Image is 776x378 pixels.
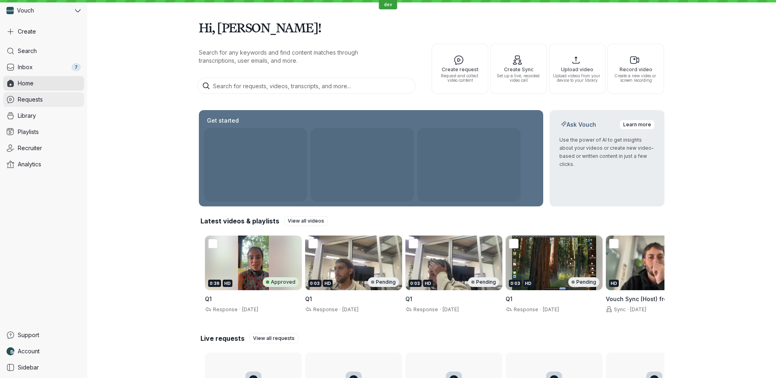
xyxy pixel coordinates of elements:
[3,3,73,18] div: Vouch
[611,74,660,83] span: Create a new video or screen recording
[342,306,358,312] span: [DATE]
[494,74,543,83] span: Set up a live, recorded video call
[506,295,512,302] span: Q1
[242,306,258,312] span: [DATE]
[523,280,533,287] div: HD
[249,333,298,343] a: View all requests
[3,60,84,74] a: Inbox7
[338,306,342,313] span: ·
[18,112,36,120] span: Library
[538,306,543,313] span: ·
[6,7,14,14] img: Vouch avatar
[543,306,559,312] span: [DATE]
[559,121,598,129] h2: Ask Vouch
[312,306,338,312] span: Response
[609,280,619,287] div: HD
[6,347,15,355] img: Nathan Weinstock avatar
[630,306,646,312] span: [DATE]
[432,44,488,94] button: Create requestRequest and collect video content
[208,280,221,287] div: 0:39
[263,277,299,287] div: Approved
[3,328,84,342] a: Support
[3,157,84,172] a: Analytics
[197,78,415,94] input: Search for requests, videos, transcripts, and more...
[494,67,543,72] span: Create Sync
[443,306,459,312] span: [DATE]
[626,306,630,313] span: ·
[18,47,37,55] span: Search
[17,6,34,15] span: Vouch
[3,125,84,139] a: Playlists
[288,217,324,225] span: View all videos
[568,277,599,287] div: Pending
[435,67,485,72] span: Create request
[368,277,399,287] div: Pending
[611,67,660,72] span: Record video
[305,295,312,302] span: Q1
[623,121,651,129] span: Learn more
[3,24,84,39] button: Create
[409,280,422,287] div: 0:03
[620,120,655,130] a: Learn more
[552,67,602,72] span: Upload video
[3,141,84,155] a: Recruiter
[412,306,438,312] span: Response
[18,128,39,136] span: Playlists
[223,280,232,287] div: HD
[490,44,547,94] button: Create SyncSet up a live, recorded video call
[3,92,84,107] a: Requests
[284,216,328,226] a: View all videos
[18,28,36,36] span: Create
[606,295,697,310] span: Vouch Sync (Host) from [DATE] 04:47 am
[200,334,245,343] h2: Live requests
[205,117,240,125] h2: Get started
[199,16,664,39] h1: Hi, [PERSON_NAME]!
[253,334,295,342] span: View all requests
[559,136,655,168] p: Use the power of AI to get insights about your videos or create new video-based or written conten...
[18,79,34,87] span: Home
[18,96,43,104] span: Requests
[3,360,84,375] a: Sidebar
[552,74,602,83] span: Upload videos from your device to your library
[238,306,242,313] span: ·
[308,280,321,287] div: 0:03
[205,295,212,302] span: Q1
[18,63,33,71] span: Inbox
[509,280,522,287] div: 0:03
[468,277,499,287] div: Pending
[18,347,40,355] span: Account
[3,44,84,58] a: Search
[3,108,84,123] a: Library
[200,217,279,225] h2: Latest videos & playlists
[18,160,41,168] span: Analytics
[549,44,605,94] button: Upload videoUpload videos from your device to your library
[512,306,538,312] span: Response
[435,74,485,83] span: Request and collect video content
[18,144,42,152] span: Recruiter
[18,363,39,372] span: Sidebar
[405,295,412,302] span: Q1
[323,280,333,287] div: HD
[72,63,81,71] div: 7
[612,306,626,312] span: Sync
[211,306,238,312] span: Response
[3,344,84,359] a: Nathan Weinstock avatarAccount
[606,295,703,303] h3: Vouch Sync (Host) from 8 August 2025 at 04:47 am
[18,331,39,339] span: Support
[607,44,664,94] button: Record videoCreate a new video or screen recording
[3,3,84,18] button: Vouch avatarVouch
[438,306,443,313] span: ·
[199,49,393,65] p: Search for any keywords and find content matches through transcriptions, user emails, and more.
[423,280,433,287] div: HD
[3,76,84,91] a: Home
